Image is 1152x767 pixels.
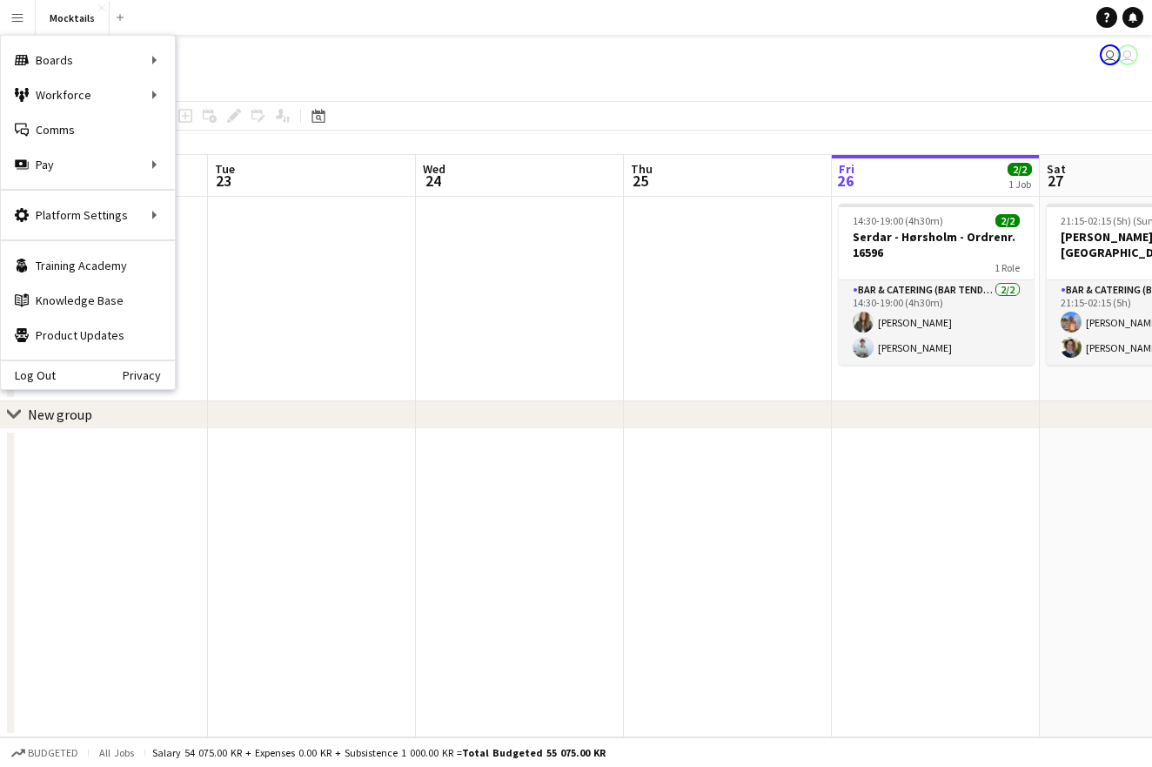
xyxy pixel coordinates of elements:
button: Mocktails [36,1,110,35]
h3: Serdar - Hørsholm - Ordrenr. 16596 [839,229,1034,260]
span: 24 [420,171,445,191]
span: 23 [212,171,235,191]
div: Pay [1,147,175,182]
span: Sat [1047,161,1066,177]
span: Wed [423,161,445,177]
a: Product Updates [1,318,175,353]
app-user-avatar: Hektor Pantas [1100,44,1121,65]
div: Salary 54 075.00 KR + Expenses 0.00 KR + Subsistence 1 000.00 KR = [152,746,606,759]
span: All jobs [96,746,137,759]
a: Knowledge Base [1,283,175,318]
span: Thu [631,161,653,177]
span: 26 [836,171,854,191]
span: 27 [1044,171,1066,191]
app-card-role: Bar & Catering (Bar Tender)2/214:30-19:00 (4h30m)[PERSON_NAME][PERSON_NAME] [839,280,1034,365]
a: Log Out [1,368,56,382]
span: Tue [215,161,235,177]
span: 14:30-19:00 (4h30m) [853,214,943,227]
div: New group [28,406,92,423]
span: Budgeted [28,747,78,759]
a: Comms [1,112,175,147]
div: Workforce [1,77,175,112]
span: Total Budgeted 55 075.00 KR [462,746,606,759]
span: 25 [628,171,653,191]
div: Platform Settings [1,198,175,232]
app-job-card: 14:30-19:00 (4h30m)2/2Serdar - Hørsholm - Ordrenr. 165961 RoleBar & Catering (Bar Tender)2/214:30... [839,204,1034,365]
button: Budgeted [9,743,81,763]
a: Privacy [123,368,175,382]
div: Boards [1,43,175,77]
span: 1 Role [995,261,1020,274]
span: 2/2 [995,214,1020,227]
app-user-avatar: Hektor Pantas [1117,44,1138,65]
span: Fri [839,161,854,177]
a: Training Academy [1,248,175,283]
div: 1 Job [1008,178,1031,191]
span: 2/2 [1008,163,1032,176]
